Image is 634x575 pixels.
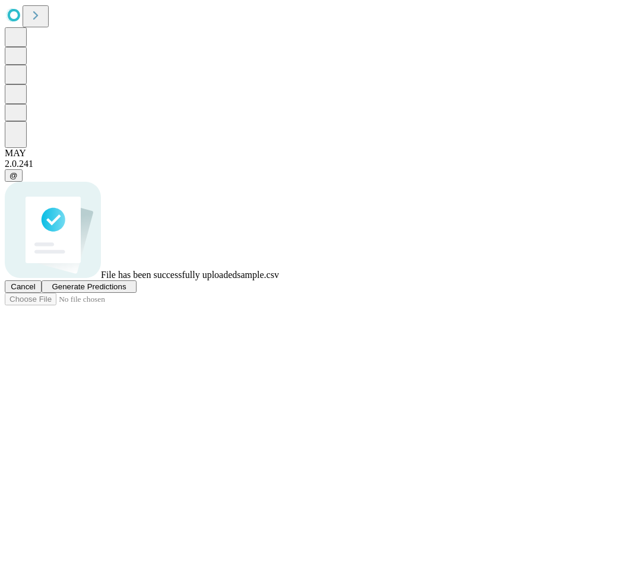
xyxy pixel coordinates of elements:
div: 2.0.241 [5,159,629,169]
span: Cancel [11,282,36,291]
span: File has been successfully uploaded [101,270,237,280]
div: MAY [5,148,629,159]
span: Generate Predictions [52,282,126,291]
button: @ [5,169,23,182]
button: Generate Predictions [42,280,137,293]
span: sample.csv [237,270,279,280]
button: Cancel [5,280,42,293]
span: @ [9,171,18,180]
